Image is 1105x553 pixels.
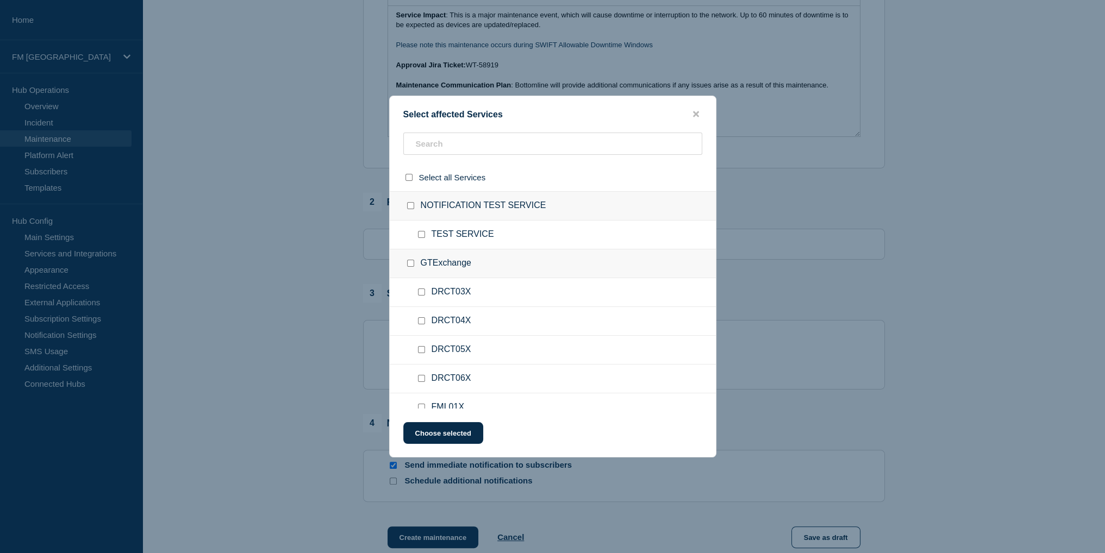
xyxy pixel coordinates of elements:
span: DRCT05X [432,344,471,355]
span: DRCT03X [432,287,471,298]
input: TEST SERVICE checkbox [418,231,425,238]
div: Select affected Services [390,109,716,120]
span: DRCT06X [432,373,471,384]
div: GTExchange [390,249,716,278]
input: select all checkbox [405,174,413,181]
input: FML01X checkbox [418,404,425,411]
input: NOTIFICATION TEST SERVICE checkbox [407,202,414,209]
button: Choose selected [403,422,483,444]
span: TEST SERVICE [432,229,494,240]
input: DRCT03X checkbox [418,288,425,296]
input: DRCT06X checkbox [418,375,425,382]
input: GTExchange checkbox [407,260,414,267]
span: DRCT04X [432,316,471,326]
span: FML01X [432,402,464,413]
span: Select all Services [419,173,486,182]
input: DRCT05X checkbox [418,346,425,353]
input: DRCT04X checkbox [418,317,425,324]
button: close button [690,109,702,120]
input: Search [403,133,702,155]
div: NOTIFICATION TEST SERVICE [390,191,716,221]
